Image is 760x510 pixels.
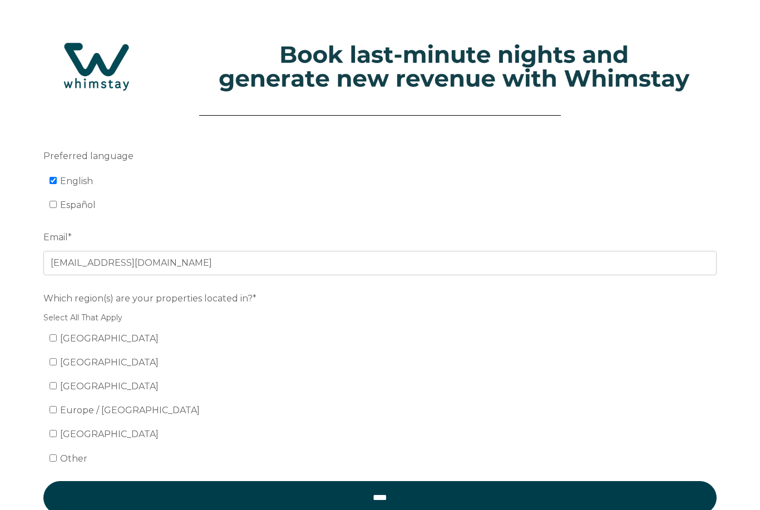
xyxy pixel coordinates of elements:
[60,357,159,368] span: [GEOGRAPHIC_DATA]
[43,229,68,246] span: Email
[50,177,57,184] input: English
[60,200,96,210] span: Español
[50,382,57,389] input: [GEOGRAPHIC_DATA]
[60,405,200,415] span: Europe / [GEOGRAPHIC_DATA]
[50,454,57,462] input: Other
[11,27,749,106] img: Hubspot header for SSOB (4)
[43,290,256,307] span: Which region(s) are your properties located in?*
[60,429,159,439] span: [GEOGRAPHIC_DATA]
[60,381,159,392] span: [GEOGRAPHIC_DATA]
[50,406,57,413] input: Europe / [GEOGRAPHIC_DATA]
[50,358,57,365] input: [GEOGRAPHIC_DATA]
[50,201,57,208] input: Español
[43,312,717,324] legend: Select All That Apply
[43,147,134,165] span: Preferred language
[60,176,93,186] span: English
[50,334,57,341] input: [GEOGRAPHIC_DATA]
[60,453,87,464] span: Other
[60,333,159,344] span: [GEOGRAPHIC_DATA]
[50,430,57,437] input: [GEOGRAPHIC_DATA]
